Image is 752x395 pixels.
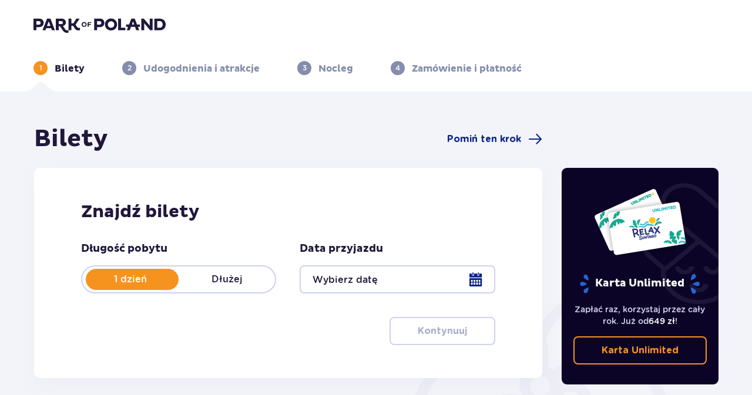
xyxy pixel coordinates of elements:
[143,62,260,75] p: Udogodnienia i atrakcje
[81,201,495,223] h2: Znajdź bilety
[33,61,85,75] div: 1Bilety
[573,336,707,364] a: Karta Unlimited
[391,61,522,75] div: 4Zamówienie i płatność
[82,273,179,286] p: 1 dzień
[81,242,167,256] p: Długość pobytu
[412,62,522,75] p: Zamówienie i płatność
[33,16,166,33] img: Park of Poland logo
[649,316,675,326] span: 649 zł
[127,63,132,73] p: 2
[179,273,275,286] p: Dłużej
[593,188,687,256] img: Dwie karty całoroczne do Suntago z napisem 'UNLIMITED RELAX', na białym tle z tropikalnymi liśćmi...
[318,62,353,75] p: Nocleg
[579,274,701,294] p: Karta Unlimited
[390,317,495,345] button: Kontynuuj
[34,124,108,154] h1: Bilety
[297,61,353,75] div: 3Nocleg
[395,63,400,73] p: 4
[418,325,467,337] p: Kontynuuj
[447,133,521,146] span: Pomiń ten krok
[303,63,307,73] p: 3
[122,61,260,75] div: 2Udogodnienia i atrakcje
[602,344,679,357] p: Karta Unlimited
[55,62,85,75] p: Bilety
[300,242,383,256] p: Data przyjazdu
[573,303,707,327] p: Zapłać raz, korzystaj przez cały rok. Już od !
[39,63,42,73] p: 1
[447,132,542,146] a: Pomiń ten krok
